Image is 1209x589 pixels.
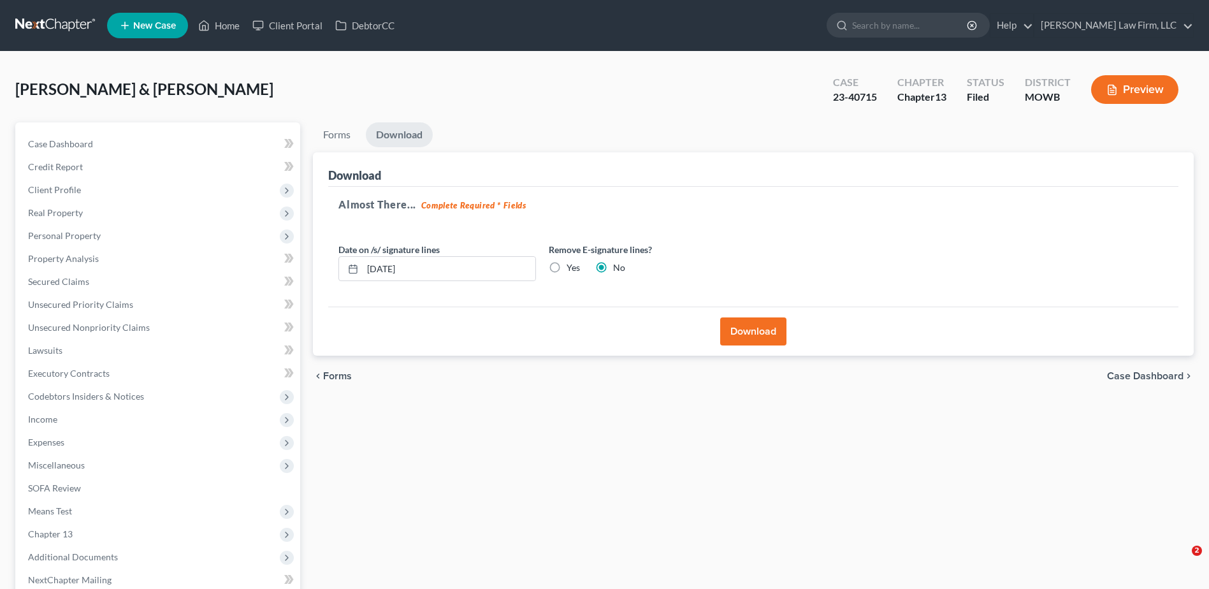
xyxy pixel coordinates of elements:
span: 13 [935,91,946,103]
a: Case Dashboard chevron_right [1107,371,1194,381]
span: Expenses [28,437,64,447]
span: SOFA Review [28,483,81,493]
span: Credit Report [28,161,83,172]
label: Yes [567,261,580,274]
a: Lawsuits [18,339,300,362]
a: Credit Report [18,156,300,178]
span: Means Test [28,505,72,516]
label: Remove E-signature lines? [549,243,746,256]
a: Forms [313,122,361,147]
i: chevron_left [313,371,323,381]
div: Chapter [897,75,946,90]
span: 2 [1192,546,1202,556]
button: Preview [1091,75,1178,104]
span: Miscellaneous [28,460,85,470]
label: No [613,261,625,274]
h5: Almost There... [338,197,1168,212]
span: Personal Property [28,230,101,241]
span: Real Property [28,207,83,218]
span: Unsecured Nonpriority Claims [28,322,150,333]
span: NextChapter Mailing [28,574,112,585]
a: Executory Contracts [18,362,300,385]
span: Property Analysis [28,253,99,264]
a: Property Analysis [18,247,300,270]
iframe: Intercom live chat [1166,546,1196,576]
span: Lawsuits [28,345,62,356]
label: Date on /s/ signature lines [338,243,440,256]
div: District [1025,75,1071,90]
span: Client Profile [28,184,81,195]
div: Status [967,75,1004,90]
span: Codebtors Insiders & Notices [28,391,144,402]
a: DebtorCC [329,14,401,37]
a: Home [192,14,246,37]
span: New Case [133,21,176,31]
input: MM/DD/YYYY [363,257,535,281]
span: Income [28,414,57,425]
span: Case Dashboard [28,138,93,149]
input: Search by name... [852,13,969,37]
a: Unsecured Nonpriority Claims [18,316,300,339]
button: Download [720,317,786,345]
div: Filed [967,90,1004,105]
div: Chapter [897,90,946,105]
span: Secured Claims [28,276,89,287]
button: chevron_left Forms [313,371,369,381]
a: Client Portal [246,14,329,37]
div: Download [328,168,381,183]
a: Unsecured Priority Claims [18,293,300,316]
a: [PERSON_NAME] Law Firm, LLC [1034,14,1193,37]
a: Secured Claims [18,270,300,293]
a: SOFA Review [18,477,300,500]
span: Chapter 13 [28,528,73,539]
a: Download [366,122,433,147]
div: 23-40715 [833,90,877,105]
span: Unsecured Priority Claims [28,299,133,310]
span: Additional Documents [28,551,118,562]
a: Help [990,14,1033,37]
span: [PERSON_NAME] & [PERSON_NAME] [15,80,273,98]
span: Case Dashboard [1107,371,1184,381]
div: MOWB [1025,90,1071,105]
span: Executory Contracts [28,368,110,379]
a: Case Dashboard [18,133,300,156]
strong: Complete Required * Fields [421,200,526,210]
span: Forms [323,371,352,381]
i: chevron_right [1184,371,1194,381]
div: Case [833,75,877,90]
